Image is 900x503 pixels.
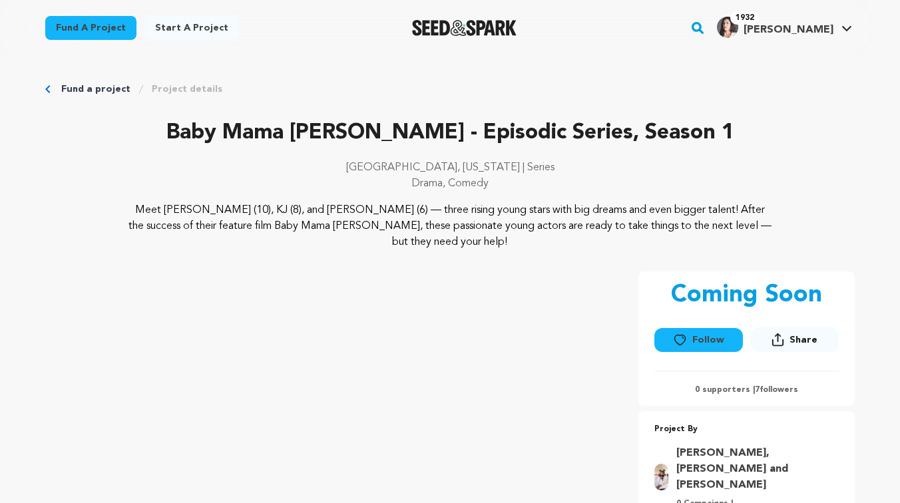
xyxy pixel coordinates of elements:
[714,14,855,42] span: Gabriella B.'s Profile
[126,202,774,250] p: Meet [PERSON_NAME] (10), KJ (8), and [PERSON_NAME] (6) — three rising young stars with big dreams...
[144,16,239,40] a: Start a project
[412,20,517,36] img: Seed&Spark Logo Dark Mode
[45,16,136,40] a: Fund a project
[45,176,855,192] p: Drama, Comedy
[744,25,833,35] span: [PERSON_NAME]
[654,464,668,490] img: c9fb87a73b68aa54.jpg
[152,83,222,96] a: Project details
[751,327,839,352] button: Share
[714,14,855,38] a: Gabriella B.'s Profile
[654,385,839,395] p: 0 supporters | followers
[755,386,760,394] span: 7
[730,11,760,25] span: 1932
[751,327,839,357] span: Share
[717,17,738,38] img: headshot%20screenshot.jpg
[654,328,742,352] button: Follow
[789,333,817,347] span: Share
[45,117,855,149] p: Baby Mama [PERSON_NAME] - Episodic Series, Season 1
[412,20,517,36] a: Seed&Spark Homepage
[717,17,833,38] div: Gabriella B.'s Profile
[671,282,822,309] p: Coming Soon
[45,160,855,176] p: [GEOGRAPHIC_DATA], [US_STATE] | Series
[676,445,831,493] a: Goto Izzy, KJ and Olivia profile
[654,422,839,437] p: Project By
[61,83,130,96] a: Fund a project
[45,83,855,96] div: Breadcrumb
